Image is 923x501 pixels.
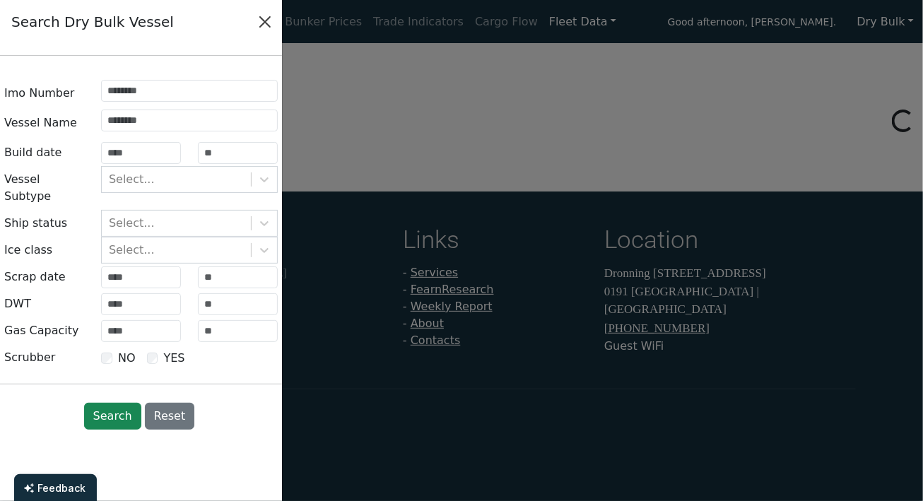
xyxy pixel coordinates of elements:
[4,139,61,166] label: Build date
[164,350,185,367] label: YES
[118,350,136,367] label: NO
[4,290,31,317] label: DWT
[84,403,141,430] button: Search
[4,264,66,290] label: Scrap date
[145,403,195,430] button: Reset
[11,11,174,33] div: Search Dry Bulk Vessel
[254,11,276,33] button: Close
[4,317,79,344] label: Gas Capacity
